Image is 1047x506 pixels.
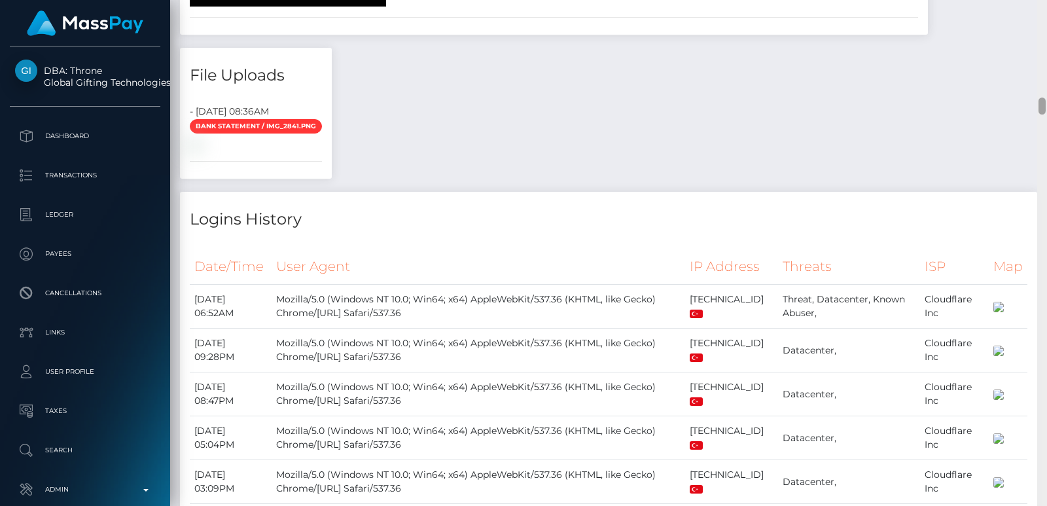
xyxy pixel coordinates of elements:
a: Taxes [10,395,160,427]
td: Datacenter, [778,372,920,416]
img: tr.png [690,397,703,406]
img: 200x100 [993,433,1004,444]
th: Date/Time [190,249,272,285]
a: Search [10,434,160,467]
td: Datacenter, [778,460,920,504]
img: 200x100 [993,346,1004,356]
td: [DATE] 09:28PM [190,329,272,372]
p: Search [15,441,155,460]
td: Cloudflare Inc [920,460,989,504]
p: Ledger [15,205,155,225]
img: tr.png [690,485,703,494]
a: Payees [10,238,160,270]
span: DBA: Throne Global Gifting Technologies Inc [10,65,160,88]
h4: File Uploads [190,64,322,87]
img: 200x100 [993,302,1004,312]
td: Datacenter, [778,329,920,372]
td: Mozilla/5.0 (Windows NT 10.0; Win64; x64) AppleWebKit/537.36 (KHTML, like Gecko) Chrome/[URL] Saf... [272,285,685,329]
img: 200x100 [993,477,1004,488]
a: Admin [10,473,160,506]
h4: Logins History [190,208,1027,231]
td: Cloudflare Inc [920,285,989,329]
th: ISP [920,249,989,285]
a: Cancellations [10,277,160,310]
th: Map [989,249,1027,285]
p: Admin [15,480,155,499]
td: Threat, Datacenter, Known Abuser, [778,285,920,329]
td: [DATE] 05:04PM [190,416,272,460]
img: tr.png [690,353,703,362]
p: Payees [15,244,155,264]
p: Cancellations [15,283,155,303]
td: Mozilla/5.0 (Windows NT 10.0; Win64; x64) AppleWebKit/537.36 (KHTML, like Gecko) Chrome/[URL] Saf... [272,372,685,416]
img: MassPay Logo [27,10,143,36]
td: Mozilla/5.0 (Windows NT 10.0; Win64; x64) AppleWebKit/537.36 (KHTML, like Gecko) Chrome/[URL] Saf... [272,460,685,504]
th: User Agent [272,249,685,285]
td: [TECHNICAL_ID] [685,416,778,460]
img: Global Gifting Technologies Inc [15,60,37,82]
p: Links [15,323,155,342]
td: Datacenter, [778,416,920,460]
a: Transactions [10,159,160,192]
a: Links [10,316,160,349]
div: - [DATE] 08:36AM [180,105,332,118]
td: Cloudflare Inc [920,416,989,460]
p: User Profile [15,362,155,382]
td: [TECHNICAL_ID] [685,285,778,329]
a: User Profile [10,355,160,388]
a: Ledger [10,198,160,231]
a: Dashboard [10,120,160,153]
td: Cloudflare Inc [920,372,989,416]
p: Dashboard [15,126,155,146]
td: Mozilla/5.0 (Windows NT 10.0; Win64; x64) AppleWebKit/537.36 (KHTML, like Gecko) Chrome/[URL] Saf... [272,416,685,460]
img: tr.png [690,441,703,450]
th: Threats [778,249,920,285]
img: 200x100 [993,389,1004,400]
td: Mozilla/5.0 (Windows NT 10.0; Win64; x64) AppleWebKit/537.36 (KHTML, like Gecko) Chrome/[URL] Saf... [272,329,685,372]
td: [TECHNICAL_ID] [685,372,778,416]
td: [DATE] 08:47PM [190,372,272,416]
td: [TECHNICAL_ID] [685,460,778,504]
span: Bank Statement / IMG_2841.png [190,119,322,134]
p: Taxes [15,401,155,421]
td: [DATE] 06:52AM [190,285,272,329]
td: [DATE] 03:09PM [190,460,272,504]
td: [TECHNICAL_ID] [685,329,778,372]
p: Transactions [15,166,155,185]
th: IP Address [685,249,778,285]
td: Cloudflare Inc [920,329,989,372]
img: tr.png [690,310,703,318]
img: fe22a374-5432-4bec-8b05-79371eda05bb [190,139,200,150]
